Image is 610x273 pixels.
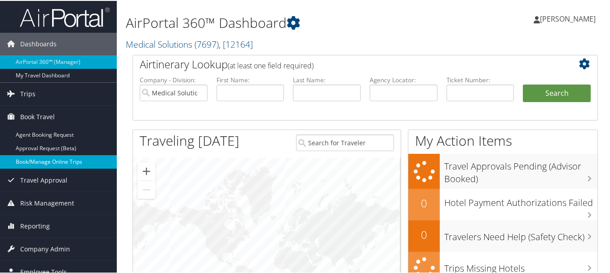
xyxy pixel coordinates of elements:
[137,180,155,198] button: Zoom out
[408,130,597,149] h1: My Action Items
[20,32,57,54] span: Dashboards
[137,161,155,179] button: Zoom in
[444,225,597,242] h3: Travelers Need Help (Safety Check)
[219,37,253,49] span: , [ 12164 ]
[20,237,70,260] span: Company Admin
[296,134,394,150] input: Search for Traveler
[523,84,591,102] button: Search
[20,168,67,191] span: Travel Approval
[408,188,597,219] a: 0Hotel Payment Authorizations Failed
[194,37,219,49] span: ( 7697 )
[370,75,438,84] label: Agency Locator:
[408,195,440,210] h2: 0
[446,75,514,84] label: Ticket Number:
[408,226,440,242] h2: 0
[228,60,314,70] span: (at least one field required)
[408,219,597,251] a: 0Travelers Need Help (Safety Check)
[293,75,361,84] label: Last Name:
[140,75,208,84] label: Company - Division:
[126,13,445,31] h1: AirPortal 360™ Dashboard
[20,82,35,104] span: Trips
[20,6,110,27] img: airportal-logo.png
[217,75,284,84] label: First Name:
[408,153,597,188] a: Travel Approvals Pending (Advisor Booked)
[540,13,596,23] span: [PERSON_NAME]
[534,4,605,31] a: [PERSON_NAME]
[126,37,253,49] a: Medical Solutions
[444,191,597,208] h3: Hotel Payment Authorizations Failed
[20,191,74,214] span: Risk Management
[444,155,597,184] h3: Travel Approvals Pending (Advisor Booked)
[140,56,552,71] h2: Airtinerary Lookup
[140,130,239,149] h1: Traveling [DATE]
[20,214,50,237] span: Reporting
[20,105,55,127] span: Book Travel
